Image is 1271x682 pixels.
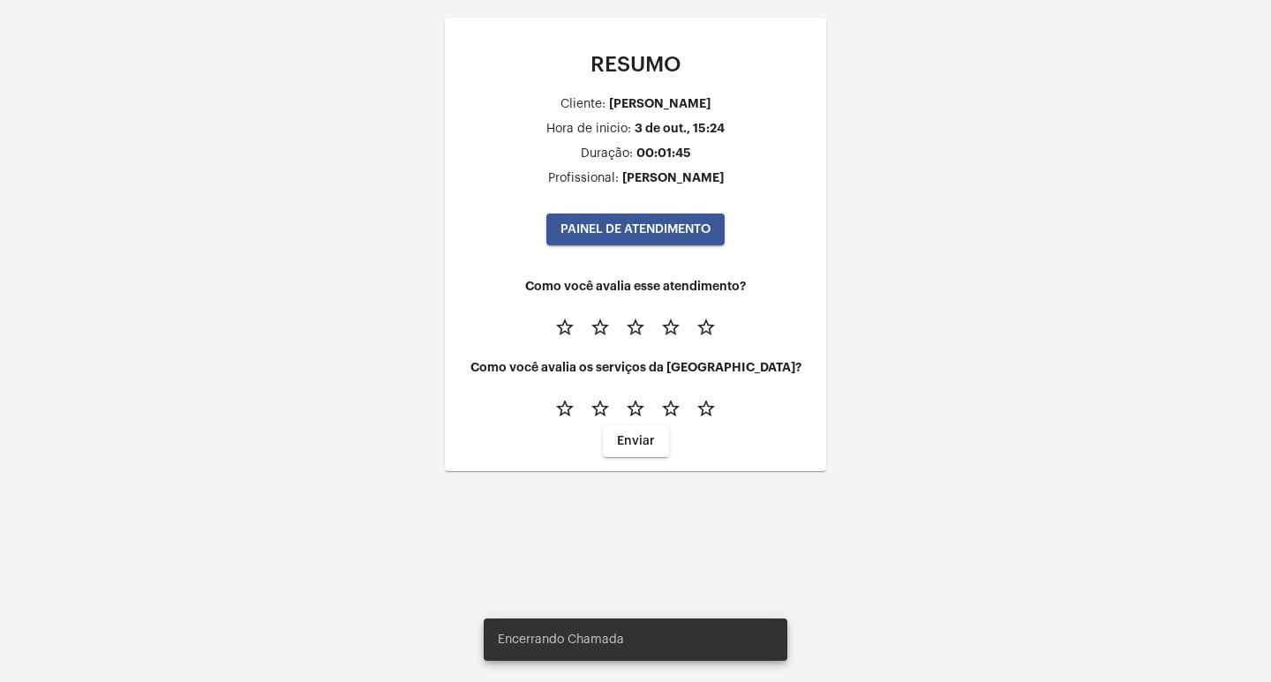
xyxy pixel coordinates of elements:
[581,147,633,161] div: Duração:
[622,171,724,184] div: [PERSON_NAME]
[660,317,681,338] mat-icon: star_border
[625,398,646,419] mat-icon: star_border
[696,398,717,419] mat-icon: star_border
[546,123,631,136] div: Hora de inicio:
[554,398,575,419] mat-icon: star_border
[590,398,611,419] mat-icon: star_border
[603,425,669,457] button: Enviar
[590,317,611,338] mat-icon: star_border
[636,146,691,160] div: 00:01:45
[554,317,575,338] mat-icon: star_border
[560,98,605,111] div: Cliente:
[635,122,725,135] div: 3 de out., 15:24
[548,172,619,185] div: Profissional:
[498,631,624,648] span: Encerrando Chamada
[660,398,681,419] mat-icon: star_border
[625,317,646,338] mat-icon: star_border
[459,53,812,76] p: RESUMO
[459,361,812,374] h4: Como você avalia os serviços da [GEOGRAPHIC_DATA]?
[546,214,725,245] button: PAINEL DE ATENDIMENTO
[617,435,655,447] span: Enviar
[560,223,711,236] span: PAINEL DE ATENDIMENTO
[696,317,717,338] mat-icon: star_border
[609,97,711,110] div: [PERSON_NAME]
[459,280,812,293] h4: Como você avalia esse atendimento?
